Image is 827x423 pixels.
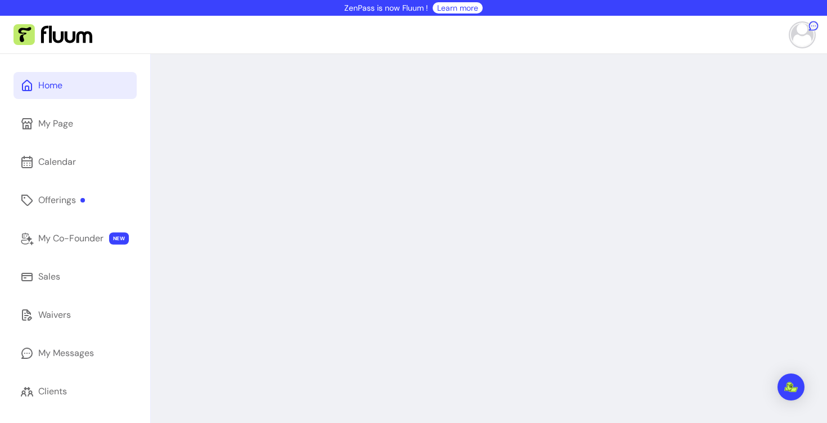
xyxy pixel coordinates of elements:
div: Waivers [38,308,71,322]
button: avatar [786,24,813,46]
div: Home [38,79,62,92]
a: Clients [14,378,137,405]
div: My Messages [38,346,94,360]
div: Offerings [38,193,85,207]
a: Offerings [14,187,137,214]
div: My Page [38,117,73,130]
div: My Co-Founder [38,232,104,245]
p: ZenPass is now Fluum ! [344,2,428,13]
a: Calendar [14,148,137,175]
a: Learn more [437,2,478,13]
div: Sales [38,270,60,283]
span: NEW [109,232,129,245]
a: My Page [14,110,137,137]
a: Home [14,72,137,99]
a: My Co-Founder NEW [14,225,137,252]
img: avatar [791,24,813,46]
a: Waivers [14,301,137,328]
div: Clients [38,385,67,398]
img: Fluum Logo [14,24,92,46]
a: Sales [14,263,137,290]
div: Calendar [38,155,76,169]
div: Open Intercom Messenger [777,373,804,400]
a: My Messages [14,340,137,367]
